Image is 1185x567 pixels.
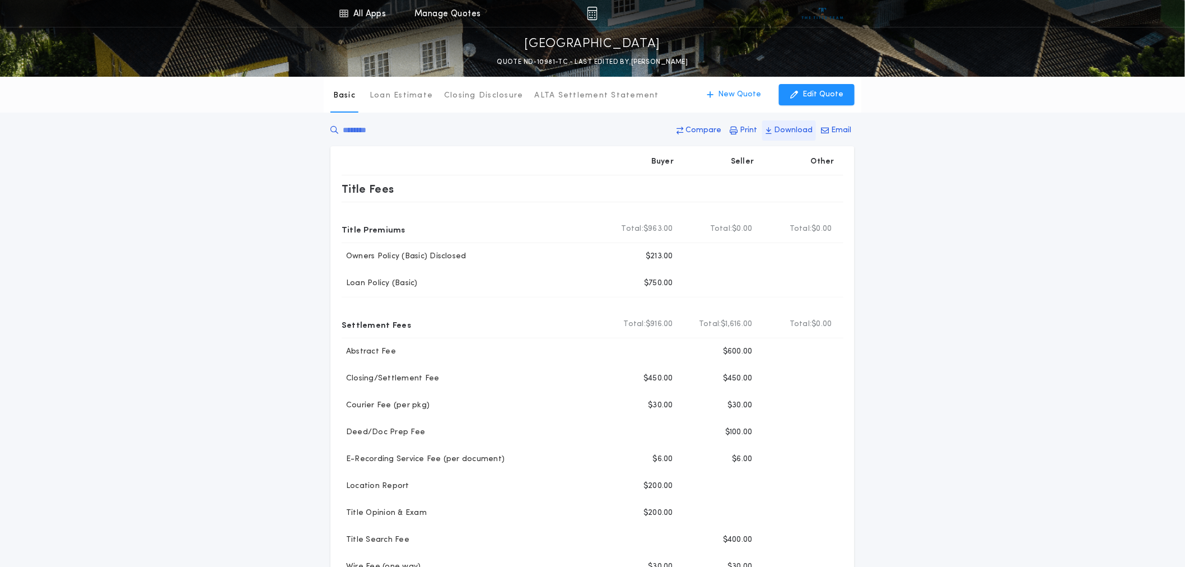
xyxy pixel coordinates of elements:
p: Compare [685,125,721,136]
p: $200.00 [643,508,673,519]
p: Title Opinion & Exam [342,508,427,519]
span: $1,616.00 [721,319,753,330]
p: $750.00 [644,278,673,289]
p: $450.00 [723,373,753,384]
p: Title Search Fee [342,535,409,546]
p: New Quote [718,89,761,100]
p: Owners Policy (Basic) Disclosed [342,251,466,262]
p: Title Fees [342,180,394,198]
span: $0.00 [733,224,753,235]
p: [GEOGRAPHIC_DATA] [525,35,661,53]
button: New Quote [696,84,772,105]
button: Download [762,120,816,141]
b: Total: [624,319,646,330]
button: Edit Quote [779,84,855,105]
p: Other [811,156,834,168]
p: $30.00 [727,400,753,411]
p: Loan Estimate [370,90,433,101]
b: Total: [790,319,812,330]
p: $6.00 [733,454,753,465]
b: Total: [699,319,721,330]
p: Closing Disclosure [444,90,524,101]
span: $916.00 [646,319,673,330]
p: Deed/Doc Prep Fee [342,427,425,438]
p: Buyer [651,156,674,168]
p: $30.00 [648,400,673,411]
p: Abstract Fee [342,346,396,357]
p: $200.00 [643,481,673,492]
p: Location Report [342,481,409,492]
p: $6.00 [653,454,673,465]
p: Basic [333,90,356,101]
button: Print [726,120,761,141]
img: vs-icon [802,8,844,19]
span: $963.00 [643,224,673,235]
b: Total: [622,224,644,235]
p: Download [774,125,813,136]
button: Email [818,120,855,141]
p: Email [831,125,851,136]
span: $0.00 [812,319,832,330]
p: E-Recording Service Fee (per document) [342,454,505,465]
p: Settlement Fees [342,315,411,333]
p: $600.00 [723,346,753,357]
p: Seller [731,156,754,168]
span: $0.00 [812,224,832,235]
p: $400.00 [723,535,753,546]
p: ALTA Settlement Statement [535,90,659,101]
p: Loan Policy (Basic) [342,278,418,289]
p: Courier Fee (per pkg) [342,400,430,411]
p: $213.00 [646,251,673,262]
b: Total: [710,224,733,235]
p: Closing/Settlement Fee [342,373,440,384]
b: Total: [790,224,812,235]
button: Compare [673,120,725,141]
img: img [587,7,598,20]
p: Print [740,125,757,136]
p: QUOTE ND-10981-TC - LAST EDITED BY [PERSON_NAME] [497,57,688,68]
p: Edit Quote [803,89,843,100]
p: $100.00 [725,427,753,438]
p: $450.00 [643,373,673,384]
p: Title Premiums [342,220,405,238]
